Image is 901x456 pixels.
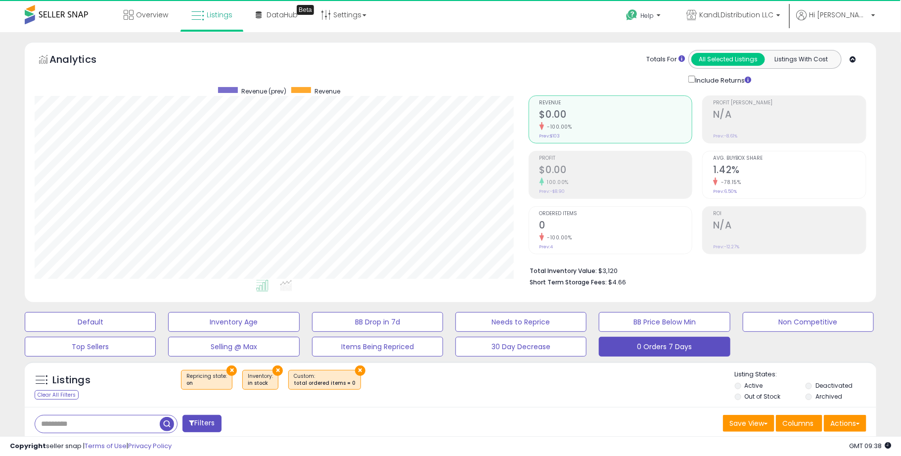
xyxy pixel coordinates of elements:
span: Overview [136,10,168,20]
div: Clear All Filters [35,390,79,400]
button: Non Competitive [743,312,874,332]
button: BB Drop in 7d [312,312,443,332]
span: Profit [540,156,692,161]
button: 30 Day Decrease [455,337,586,357]
div: Totals For [646,55,685,64]
span: Hi [PERSON_NAME] [809,10,868,20]
span: Inventory : [248,372,273,387]
button: BB Price Below Min [599,312,730,332]
h2: 1.42% [713,164,866,178]
span: Ordered Items [540,211,692,217]
label: Archived [815,392,842,401]
label: Deactivated [815,381,853,390]
small: Prev: -8.61% [713,133,737,139]
button: × [272,365,283,376]
small: Prev: -$8.90 [540,188,565,194]
span: Listings [207,10,232,20]
span: $4.66 [609,277,627,287]
div: Tooltip anchor [297,5,314,15]
button: × [355,365,365,376]
button: Selling @ Max [168,337,299,357]
div: in stock [248,380,273,387]
button: Save View [723,415,774,432]
a: Help [618,1,671,32]
b: Short Term Storage Fees: [530,278,607,286]
span: Custom: [294,372,356,387]
div: on [186,380,227,387]
div: total ordered items = 0 [294,380,356,387]
small: -78.15% [718,179,741,186]
button: Default [25,312,156,332]
a: Terms of Use [85,441,127,451]
label: Out of Stock [745,392,781,401]
h2: $0.00 [540,164,692,178]
small: -100.00% [544,123,572,131]
strong: Copyright [10,441,46,451]
button: × [226,365,237,376]
h2: N/A [713,220,866,233]
button: Actions [824,415,866,432]
button: Needs to Reprice [455,312,586,332]
span: Profit [PERSON_NAME] [713,100,866,106]
span: DataHub [267,10,298,20]
button: Listings With Cost [765,53,838,66]
span: Help [640,11,654,20]
label: Active [745,381,763,390]
div: Include Returns [681,74,763,86]
small: Prev: $103 [540,133,560,139]
span: ROI [713,211,866,217]
small: Prev: -12.27% [713,244,739,250]
div: seller snap | | [10,442,172,451]
h2: 0 [540,220,692,233]
small: 100.00% [544,179,569,186]
span: KandLDistribution LLC [699,10,773,20]
button: All Selected Listings [691,53,765,66]
span: 2025-09-15 09:38 GMT [849,441,891,451]
span: Columns [782,418,813,428]
h5: Listings [52,373,90,387]
span: Repricing state : [186,372,227,387]
button: 0 Orders 7 Days [599,337,730,357]
span: Avg. Buybox Share [713,156,866,161]
button: Inventory Age [168,312,299,332]
i: Get Help [626,9,638,21]
h2: N/A [713,109,866,122]
p: Listing States: [735,370,876,379]
small: Prev: 6.50% [713,188,737,194]
a: Hi [PERSON_NAME] [796,10,875,32]
small: Prev: 4 [540,244,553,250]
span: Revenue (prev) [241,87,286,95]
span: Revenue [540,100,692,106]
h2: $0.00 [540,109,692,122]
a: Privacy Policy [128,441,172,451]
b: Total Inventory Value: [530,267,597,275]
button: Columns [776,415,822,432]
h5: Analytics [49,52,116,69]
button: Top Sellers [25,337,156,357]
small: -100.00% [544,234,572,241]
button: Items Being Repriced [312,337,443,357]
li: $3,120 [530,264,859,276]
button: Filters [182,415,221,432]
span: Revenue [315,87,340,95]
